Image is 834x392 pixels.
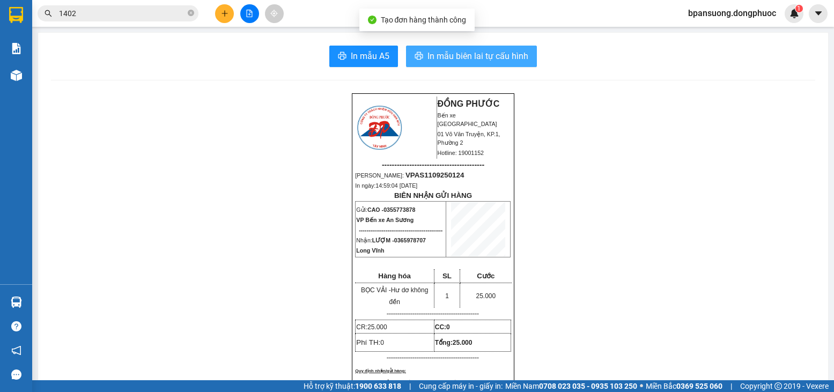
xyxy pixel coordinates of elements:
input: Tìm tên, số ĐT hoặc mã đơn [59,8,186,19]
strong: 1900 633 818 [355,382,401,390]
span: Miền Nam [505,380,637,392]
span: In mẫu A5 [351,49,389,63]
span: In ngày: [3,78,65,84]
button: printerIn mẫu A5 [329,46,398,67]
span: check-circle [368,16,377,24]
span: 10:36:27 [DATE] [24,78,65,84]
strong: 0708 023 035 - 0935 103 250 [539,382,637,390]
span: file-add [246,10,253,17]
button: aim [265,4,284,23]
button: file-add [240,4,259,23]
sup: 1 [795,5,803,12]
span: | [730,380,732,392]
span: ----------------------------------------- [29,58,131,66]
span: CAO - [367,206,415,213]
strong: ĐỒNG PHƯỚC [85,6,147,15]
span: -------------------------------------------- [359,227,442,233]
span: Hotline: 19001152 [438,150,484,156]
span: caret-down [814,9,823,18]
strong: 0369 525 060 [676,382,722,390]
span: Hàng hóa [378,272,411,280]
img: warehouse-icon [11,297,22,308]
img: warehouse-icon [11,70,22,81]
span: Phí TH: [356,338,384,346]
span: Gửi: [356,206,415,213]
button: plus [215,4,234,23]
span: Tạo đơn hàng thành công [381,16,467,24]
span: SL [442,272,452,280]
button: caret-down [809,4,828,23]
span: VP Bến xe An Sương [356,217,414,223]
span: Bến xe [GEOGRAPHIC_DATA] [438,112,497,127]
span: 0 [446,323,450,331]
span: 01 Võ Văn Truyện, KP.1, Phường 2 [438,131,500,146]
span: message [11,369,21,380]
span: LƯỢM - [372,237,426,243]
span: 25.000 [476,292,496,300]
span: ----------------------------------------- [382,160,484,169]
span: 0365978707 [394,237,426,243]
span: Hotline: 19001152 [85,48,131,54]
span: close-circle [188,10,194,16]
span: 0 [380,339,384,346]
span: 14:59:04 [DATE] [375,182,417,189]
strong: BIÊN NHẬN GỬI HÀNG [394,191,472,199]
span: In mẫu biên lai tự cấu hình [427,49,528,63]
span: 1 [797,5,801,12]
strong: CC: [435,323,450,331]
span: Cước [477,272,495,280]
span: aim [270,10,278,17]
span: Cung cấp máy in - giấy in: [419,380,503,392]
span: search [45,10,52,17]
img: logo [4,6,51,54]
span: copyright [774,382,782,390]
img: logo [356,104,403,151]
span: ⚪️ [640,384,643,388]
span: 25.000 [453,339,473,346]
span: [PERSON_NAME]: [3,69,112,76]
span: 0355773878 [383,206,415,213]
img: logo-vxr [9,7,23,23]
span: [PERSON_NAME]: [355,172,464,179]
span: 01 Võ Văn Truyện, KP.1, Phường 2 [85,32,147,46]
span: 25.000 [367,323,387,331]
span: | [409,380,411,392]
span: VPAS1109250059 [54,68,112,76]
span: BỌC VẢI - [361,286,428,306]
span: printer [415,51,423,62]
span: notification [11,345,21,356]
span: Nhận: [356,237,426,243]
img: solution-icon [11,43,22,54]
p: ------------------------------------------- [355,353,511,362]
button: printerIn mẫu biên lai tự cấu hình [406,46,537,67]
span: Hư dơ không đền [389,286,428,306]
span: Bến xe [GEOGRAPHIC_DATA] [85,17,144,31]
span: In ngày: [355,182,417,189]
span: Quy định nhận/gửi hàng: [355,368,406,373]
span: plus [221,10,228,17]
span: Hỗ trợ kỹ thuật: [304,380,401,392]
strong: ĐỒNG PHƯỚC [438,99,500,108]
span: bpansuong.dongphuoc [680,6,785,20]
span: Tổng: [435,339,473,346]
span: Miền Bắc [646,380,722,392]
p: ------------------------------------------- [355,309,511,318]
span: VPAS1109250124 [405,171,464,179]
span: printer [338,51,346,62]
span: question-circle [11,321,21,331]
img: icon-new-feature [789,9,799,18]
span: 1 [445,292,449,300]
span: close-circle [188,9,194,19]
span: CR: [356,323,387,331]
span: Long Vĩnh [356,247,384,254]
